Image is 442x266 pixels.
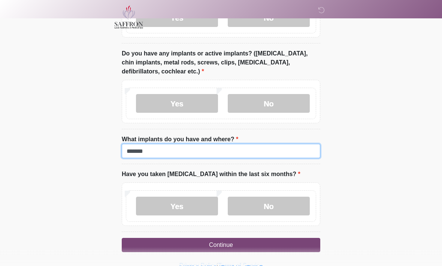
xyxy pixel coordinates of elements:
label: Yes [136,197,218,216]
label: Yes [136,94,218,113]
label: No [228,197,310,216]
label: No [228,94,310,113]
label: What implants do you have and where? [122,135,238,144]
button: Continue [122,238,320,253]
img: Saffron Laser Aesthetics and Medical Spa Logo [114,6,143,29]
label: Have you taken [MEDICAL_DATA] within the last six months? [122,170,300,179]
label: Do you have any implants or active implants? ([MEDICAL_DATA], chin implants, metal rods, screws, ... [122,49,320,76]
